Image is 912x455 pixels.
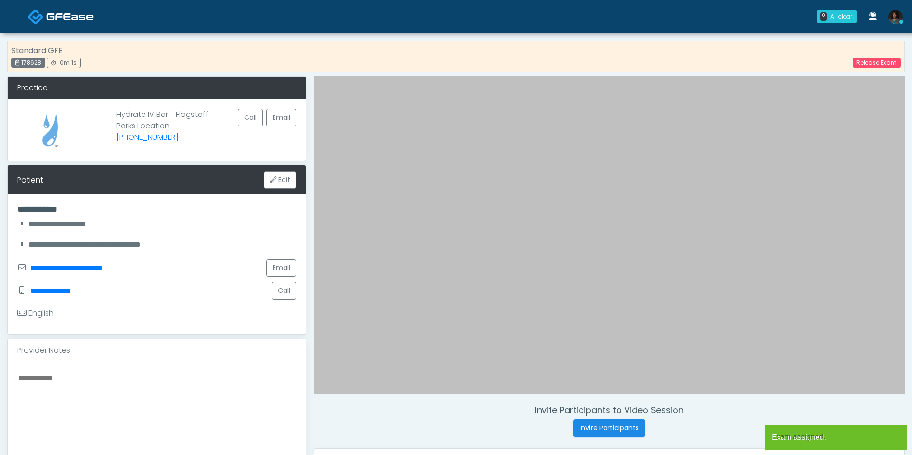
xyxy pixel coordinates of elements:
div: Practice [8,77,306,99]
img: Provider image [17,109,87,151]
a: Docovia [28,1,94,32]
a: [PHONE_NUMBER] [116,132,179,143]
img: Docovia [46,12,94,21]
p: Hydrate IV Bar - Flagstaff Parks Location [116,109,209,144]
a: Email [266,109,296,126]
button: Invite Participants [573,419,645,437]
div: 178628 [11,58,45,68]
div: Provider Notes [8,339,306,362]
div: Patient [17,174,43,186]
article: Exam assigned. [765,425,907,450]
span: 0m 1s [60,58,76,67]
div: English [17,308,54,319]
a: Release Exam [853,58,901,68]
a: 0 All clear! [811,7,863,27]
div: 0 [820,12,826,21]
a: Email [266,259,296,277]
div: All clear! [830,12,854,21]
button: Call [238,109,263,126]
img: Rukayat Bojuwon [888,10,902,24]
strong: Standard GFE [11,45,63,56]
button: Edit [264,171,296,189]
button: Call [272,282,296,300]
h4: Invite Participants to Video Session [314,405,905,416]
img: Docovia [28,9,44,25]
